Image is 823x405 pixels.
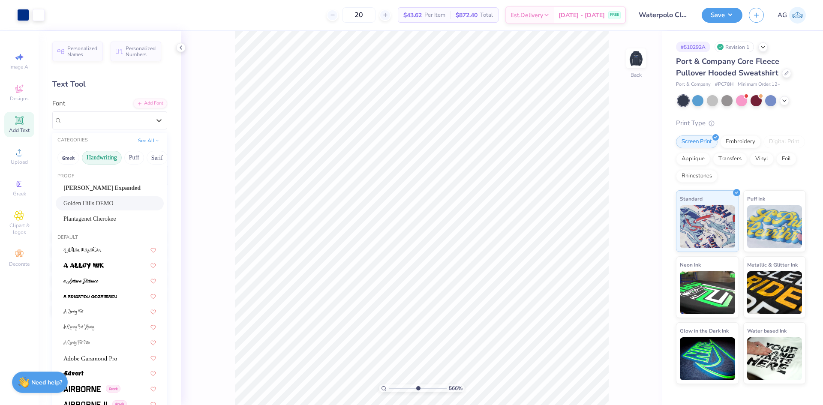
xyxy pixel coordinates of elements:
[456,11,478,20] span: $872.40
[52,99,65,108] label: Font
[9,261,30,267] span: Decorate
[63,386,101,392] img: Airborne
[676,56,779,78] span: Port & Company Core Fleece Pullover Hooded Sweatshirt
[715,81,733,88] span: # PC78H
[676,153,710,165] div: Applique
[63,214,116,223] span: Plantagenet Cherokee
[776,153,796,165] div: Foil
[124,151,144,165] button: Puff
[63,247,102,253] img: a Ahlan Wasahlan
[147,151,168,165] button: Serif
[63,278,99,284] img: a Antara Distance
[676,42,710,52] div: # 510292A
[9,127,30,134] span: Add Text
[31,378,62,387] strong: Need help?
[702,8,742,23] button: Save
[13,190,26,197] span: Greek
[52,173,167,180] div: Proof
[720,135,761,148] div: Embroidery
[82,151,122,165] button: Handwriting
[738,81,781,88] span: Minimum Order: 12 +
[676,118,806,128] div: Print Type
[67,45,98,57] span: Personalized Names
[403,11,422,20] span: $43.62
[63,263,104,269] img: a Alloy Ink
[632,6,695,24] input: Untitled Design
[106,385,120,393] span: Greek
[63,340,90,346] img: A Charming Font Outline
[747,271,802,314] img: Metallic & Glitter Ink
[11,159,28,165] span: Upload
[676,135,718,148] div: Screen Print
[63,199,114,208] span: Golden Hills DEMO
[52,78,167,90] div: Text Tool
[715,42,754,52] div: Revision 1
[63,355,117,361] img: Adobe Garamond Pro
[680,337,735,380] img: Glow in the Dark Ink
[133,99,167,108] div: Add Font
[63,309,84,315] img: A Charming Font
[747,260,798,269] span: Metallic & Glitter Ink
[713,153,747,165] div: Transfers
[57,151,79,165] button: Greek
[763,135,805,148] div: Digital Print
[747,326,787,335] span: Water based Ink
[559,11,605,20] span: [DATE] - [DATE]
[63,371,84,377] img: Advert
[63,183,141,192] span: [PERSON_NAME] Expanded
[680,326,729,335] span: Glow in the Dark Ink
[747,194,765,203] span: Puff Ink
[750,153,774,165] div: Vinyl
[63,324,94,330] img: A Charming Font Leftleaning
[424,11,445,20] span: Per Item
[676,81,711,88] span: Port & Company
[511,11,543,20] span: Est. Delivery
[480,11,493,20] span: Total
[631,71,642,79] div: Back
[52,234,167,241] div: Default
[676,170,718,183] div: Rhinestones
[610,12,619,18] span: FREE
[680,271,735,314] img: Neon Ink
[628,50,645,67] img: Back
[778,7,806,24] a: AG
[4,222,34,236] span: Clipart & logos
[63,294,117,300] img: a Arigatou Gozaimasu
[778,10,787,20] span: AG
[747,337,802,380] img: Water based Ink
[126,45,156,57] span: Personalized Numbers
[747,205,802,248] img: Puff Ink
[680,260,701,269] span: Neon Ink
[680,205,735,248] img: Standard
[57,137,88,144] div: CATEGORIES
[680,194,703,203] span: Standard
[10,95,29,102] span: Designs
[342,7,375,23] input: – –
[789,7,806,24] img: Aljosh Eyron Garcia
[449,384,463,392] span: 566 %
[135,136,162,145] button: See All
[9,63,30,70] span: Image AI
